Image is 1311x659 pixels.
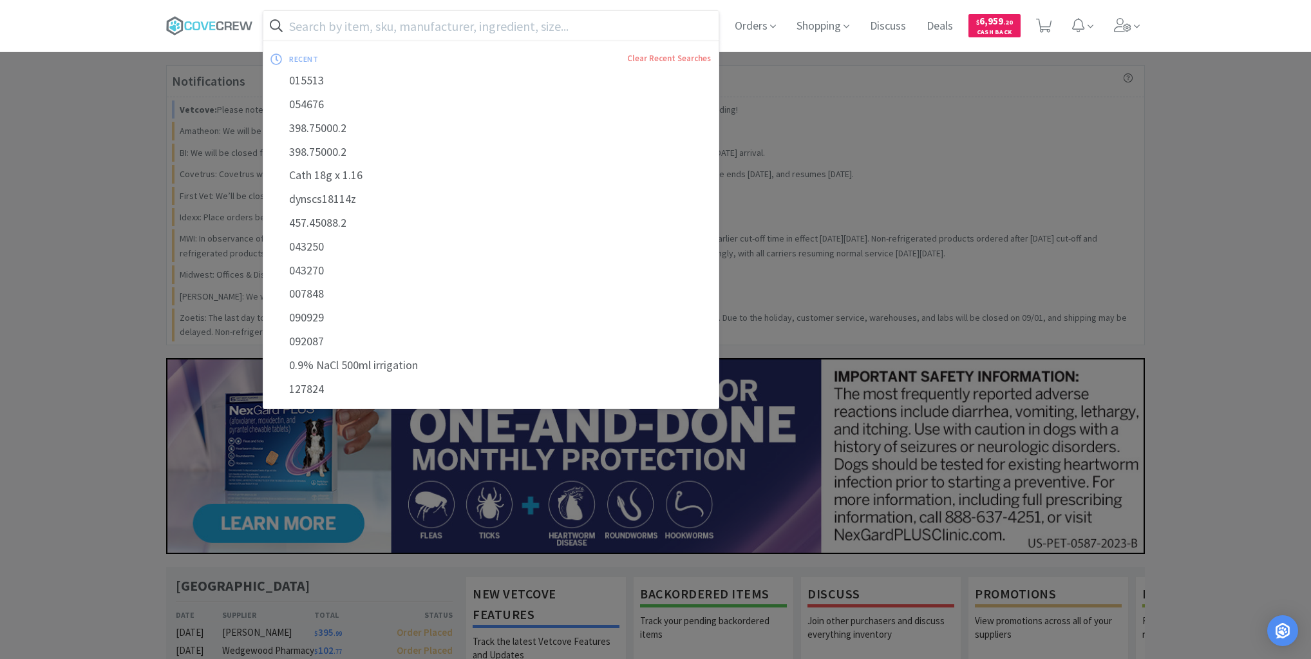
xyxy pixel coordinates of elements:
[263,93,719,117] div: 054676
[976,15,1013,27] span: 6,959
[263,330,719,354] div: 092087
[263,211,719,235] div: 457.45088.2
[263,117,719,140] div: 398.75000.2
[865,21,911,32] a: Discuss
[627,53,711,64] a: Clear Recent Searches
[1003,18,1013,26] span: . 20
[263,164,719,187] div: Cath 18g x 1.16
[968,8,1021,43] a: $6,959.20Cash Back
[263,11,719,41] input: Search by item, sku, manufacturer, ingredient, size...
[263,306,719,330] div: 090929
[263,354,719,377] div: 0.9% NaCl 500ml irrigation
[921,21,958,32] a: Deals
[263,377,719,401] div: 127824
[263,187,719,211] div: dynscs18114z
[289,49,473,69] div: recent
[976,18,979,26] span: $
[976,29,1013,37] span: Cash Back
[263,282,719,306] div: 007848
[263,140,719,164] div: 398.75000.2
[1267,615,1298,646] div: Open Intercom Messenger
[263,259,719,283] div: 043270
[263,235,719,259] div: 043250
[263,69,719,93] div: 015513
